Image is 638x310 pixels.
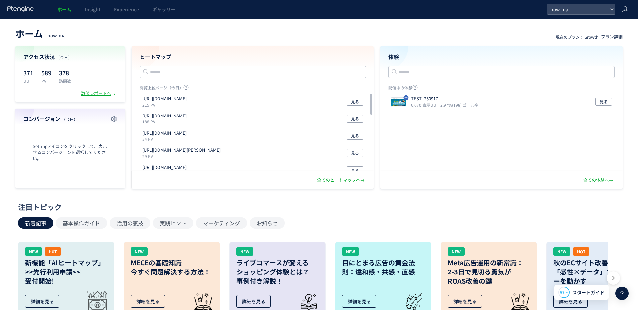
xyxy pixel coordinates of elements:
[600,98,608,106] span: 見る
[62,116,78,122] span: （今日）
[142,147,221,153] p: https://how-ma.com/users/sign_up/kodate
[351,98,359,106] span: 見る
[18,202,617,212] div: 注目トピック
[347,98,363,106] button: 見る
[56,217,107,229] button: 基本操作ガイド
[448,247,465,256] div: NEW
[57,6,71,13] span: ホーム
[25,258,107,286] h3: 新機能「AIヒートマップ」 >>先行利用申請<< 受付開始!
[347,149,363,157] button: 見る
[47,32,66,39] span: how-ma
[391,98,406,107] img: b24e14c3c53772b3940ce5e9867459651756799826835.jpeg
[595,98,612,106] button: 見る
[59,67,71,78] p: 378
[351,149,359,157] span: 見る
[583,177,615,183] div: 全ての体験へ
[142,164,187,171] p: https://how-ma.com/users/sign_up/thanks
[236,247,253,256] div: NEW
[347,115,363,123] button: 見る
[142,130,187,136] p: https://how-ma.com/users/sign_up/mansion
[553,258,636,286] h3: 秋のECサイト改善ガイド｜「感性×データ」でユーザーを動かす
[342,295,376,308] div: 詳細を見る
[448,295,482,308] div: 詳細を見る
[236,258,319,286] h3: ライブコマースが変える ショッピング体験とは？ 事例付き解説！
[140,85,366,93] p: 閲覧上位ページ（今日）
[142,171,189,176] p: 21 PV
[553,247,570,256] div: NEW
[440,102,478,108] i: 2.97%(198) ゴール率
[347,166,363,174] button: 見る
[114,6,139,13] span: Experience
[23,78,33,84] p: UU
[236,295,271,308] div: 詳細を見る
[131,247,148,256] div: NEW
[142,136,189,142] p: 34 PV
[153,217,193,229] button: 実践ヒント
[351,166,359,174] span: 見る
[411,96,476,102] p: TEST_250917
[23,67,33,78] p: 371
[85,6,101,13] span: Insight
[317,177,366,183] div: 全てのヒートマップへ
[142,113,187,119] p: https://how-ma.com/lp2/index-b
[342,247,359,256] div: NEW
[131,258,213,276] h3: MECEの基礎知識 今すぐ問題解決する方法！
[142,96,187,102] p: https://how-ma.com/lp2
[347,132,363,140] button: 見る
[388,85,615,93] p: 配信中の体験
[81,90,117,97] div: 数値レポートへ
[23,53,117,61] h4: アクセス状況
[25,295,59,308] div: 詳細を見る
[196,217,247,229] button: マーケティング
[56,54,72,60] span: （今日）
[388,53,615,61] h4: 体験
[142,119,189,124] p: 188 PV
[553,295,588,308] div: 詳細を見る
[342,258,424,276] h3: 目にとまる広告の黄金法則：違和感・共感・直感
[110,217,150,229] button: 活用の裏技
[131,295,165,308] div: 詳細を見る
[573,247,589,256] div: HOT
[351,115,359,123] span: 見る
[15,27,43,40] span: ホーム
[448,258,530,286] h3: Meta広告運用の新常識： 2-3日で見切る勇気が ROAS改善の鍵
[411,102,439,108] i: 6,670 表示UU
[142,153,223,159] p: 29 PV
[59,78,71,84] p: 訪問数
[18,217,53,229] button: 新着記事
[140,53,366,61] h4: ヒートマップ
[45,247,61,256] div: HOT
[41,78,51,84] p: PV
[41,67,51,78] p: 589
[23,115,117,123] h4: コンバージョン
[572,289,605,296] span: スタートガイド
[25,247,42,256] div: NEW
[142,102,189,108] p: 215 PV
[23,143,117,162] span: Settingアイコンをクリックして、表示するコンバージョンを選択してください。
[351,132,359,140] span: 見る
[152,6,175,13] span: ギャラリー
[560,289,568,295] span: 57%
[15,27,66,40] div: —
[601,34,623,40] div: プラン詳細
[250,217,285,229] button: お知らせ
[556,34,598,39] p: 現在のプラン： Growth
[548,4,607,14] span: how-ma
